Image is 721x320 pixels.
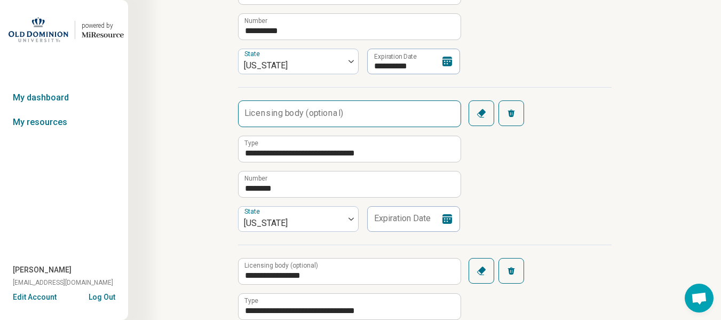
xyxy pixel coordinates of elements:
[244,109,343,118] label: Licensing body (optional)
[239,136,461,162] input: credential.licenses.1.name
[13,292,57,303] button: Edit Account
[244,262,318,269] label: Licensing body (optional)
[89,292,115,300] button: Log Out
[82,21,124,30] div: powered by
[244,298,258,304] label: Type
[13,264,72,276] span: [PERSON_NAME]
[244,175,267,182] label: Number
[244,208,262,215] label: State
[13,278,113,287] span: [EMAIL_ADDRESS][DOMAIN_NAME]
[9,17,68,43] img: Old Dominion University
[244,140,258,146] label: Type
[244,18,267,24] label: Number
[239,294,461,319] input: credential.licenses.2.name
[244,50,262,58] label: State
[685,284,714,313] div: Open chat
[4,17,124,43] a: Old Dominion Universitypowered by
